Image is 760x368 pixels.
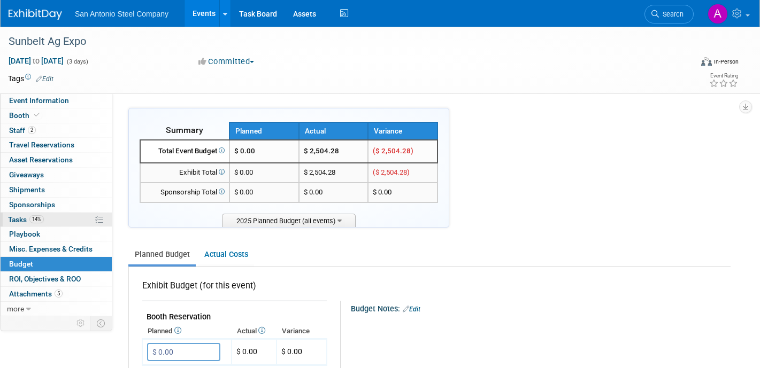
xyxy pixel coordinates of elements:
[236,347,257,356] span: $ 0.00
[234,147,255,155] span: $ 0.00
[708,4,728,24] img: Ashton Rugh
[9,230,40,238] span: Playbook
[142,324,232,339] th: Planned
[34,112,40,118] i: Booth reservation complete
[1,153,112,167] a: Asset Reservations
[1,168,112,182] a: Giveaways
[8,56,64,66] span: [DATE] [DATE]
[659,10,684,18] span: Search
[9,96,69,105] span: Event Information
[166,125,203,135] span: Summary
[145,146,225,156] div: Total Event Budget
[1,138,112,152] a: Travel Reservations
[128,245,196,264] a: Planned Budget
[9,275,81,283] span: ROI, Objectives & ROO
[1,213,112,227] a: Tasks14%
[9,170,44,179] span: Giveaways
[9,155,73,164] span: Asset Reservations
[90,316,112,330] td: Toggle Event Tabs
[373,188,391,196] span: $ 0.00
[351,301,730,315] div: Budget Notes:
[9,185,45,194] span: Shipments
[9,111,42,120] span: Booth
[1,108,112,123] a: Booth
[142,280,323,297] div: Exhibit Budget (for this event)
[72,316,90,330] td: Personalize Event Tab Strip
[36,75,53,83] a: Edit
[55,289,63,297] span: 5
[234,168,253,176] span: $ 0.00
[75,10,168,18] span: San Antonio Steel Company
[9,9,62,20] img: ExhibitDay
[299,122,369,140] th: Actual
[8,73,53,84] td: Tags
[701,57,712,66] img: Format-Inperson.png
[373,147,413,155] span: ($ 2,504.28)
[299,183,369,202] td: $ 0.00
[1,302,112,316] a: more
[145,168,225,178] div: Exhibit Total
[29,215,44,223] span: 14%
[31,57,41,65] span: to
[5,32,677,51] div: Sunbelt Ag Expo
[222,214,356,227] span: 2025 Planned Budget (all events)
[234,188,253,196] span: $ 0.00
[373,168,410,176] span: ($ 2,504.28)
[1,287,112,301] a: Attachments5
[229,122,299,140] th: Planned
[403,306,420,313] a: Edit
[1,257,112,271] a: Budget
[66,58,88,65] span: (3 days)
[9,260,33,268] span: Budget
[281,347,302,356] span: $ 0.00
[368,122,437,140] th: Variance
[9,289,63,298] span: Attachments
[299,163,369,183] td: $ 2,504.28
[1,183,112,197] a: Shipments
[709,73,738,79] div: Event Rating
[277,324,327,339] th: Variance
[1,272,112,286] a: ROI, Objectives & ROO
[28,126,36,134] span: 2
[232,324,277,339] th: Actual
[195,56,258,67] button: Committed
[644,5,694,24] a: Search
[1,227,112,241] a: Playbook
[1,198,112,212] a: Sponsorships
[142,301,327,324] td: Booth Reservation
[198,245,254,264] a: Actual Costs
[7,304,24,313] span: more
[1,123,112,138] a: Staff2
[299,140,369,163] td: $ 2,504.28
[8,215,44,224] span: Tasks
[1,242,112,256] a: Misc. Expenses & Credits
[713,58,739,66] div: In-Person
[9,245,93,253] span: Misc. Expenses & Credits
[9,126,36,135] span: Staff
[145,187,225,198] div: Sponsorship Total
[630,56,739,72] div: Event Format
[9,140,74,149] span: Travel Reservations
[1,93,112,108] a: Event Information
[9,200,55,209] span: Sponsorships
